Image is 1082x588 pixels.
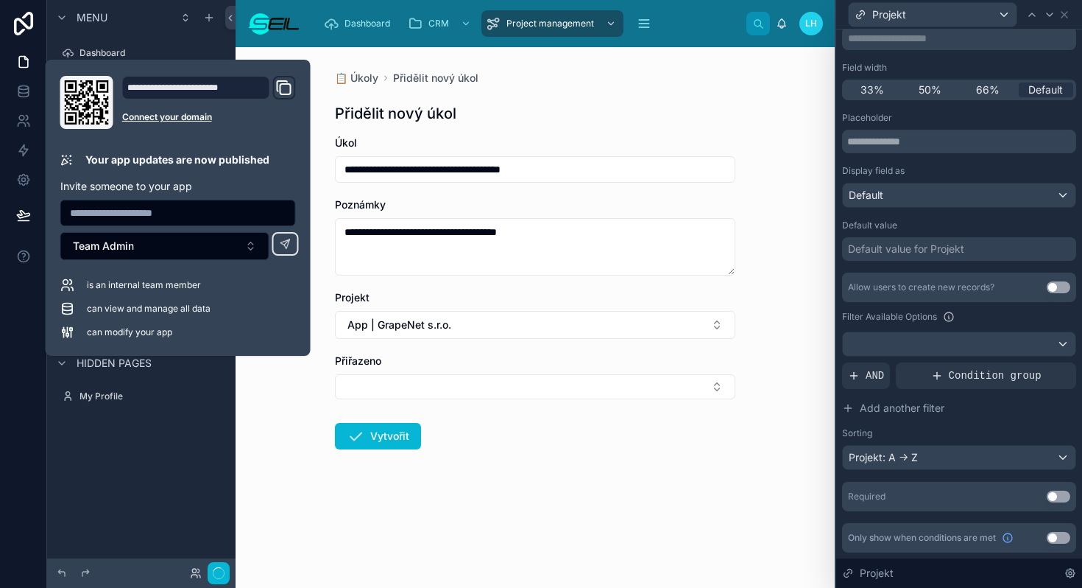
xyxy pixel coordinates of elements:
label: Display field as [842,165,905,177]
p: Invite someone to your app [60,179,296,194]
span: Team Admin [73,239,134,253]
button: Add another filter [842,395,1076,421]
p: Your app updates are now published [85,153,269,167]
span: Condition group [949,368,1042,383]
button: Select Button [335,374,735,399]
h1: Přidělit nový úkol [335,103,456,124]
span: 50% [919,83,941,97]
div: Default value for Projekt [848,242,964,256]
span: Poznámky [335,198,386,211]
label: Default value [842,220,897,231]
label: Placeholder [842,112,892,124]
button: Projekt: A -> Z [842,445,1076,470]
span: 33% [860,83,884,97]
span: Hidden pages [77,356,152,371]
button: Select Button [60,232,269,260]
span: Projekt [335,291,369,304]
span: Úkol [335,136,357,149]
a: CRM [403,10,478,37]
button: Projekt [848,2,1017,27]
span: App | GrapeNet s.r.o. [347,318,451,332]
span: Add another filter [860,401,944,416]
div: scrollable content [312,7,746,40]
label: My Profile [79,391,224,402]
a: 📋 Úkoly [335,71,378,85]
span: Default [1028,83,1063,97]
span: Project management [506,18,594,29]
a: My Profile [56,385,227,408]
a: Dashboard [56,41,227,65]
span: LH [805,18,817,29]
span: Projekt [860,566,894,581]
button: Select Button [335,311,735,339]
span: Default [849,188,883,203]
span: can view and manage all data [87,303,211,315]
a: Project management [481,10,623,37]
a: Connect your domain [122,111,296,123]
a: Dashboard [319,10,400,37]
div: Required [848,491,885,503]
img: App logo [247,12,300,35]
span: Menu [77,10,107,25]
span: is an internal team member [87,279,201,291]
span: Dashboard [344,18,390,29]
span: Projekt [872,7,906,22]
label: Field width [842,62,887,74]
span: Přiřazeno [335,354,381,367]
div: Allow users to create new records? [848,281,994,293]
span: CRM [428,18,449,29]
span: AND [866,368,884,383]
button: Default [842,183,1076,208]
div: scrollable content [842,27,1076,50]
label: Sorting [842,427,872,439]
label: Dashboard [79,47,224,59]
button: Vytvořit [335,423,421,449]
span: can modify your app [87,326,172,338]
div: Projekt: A -> Z [843,446,1075,469]
div: Domain and Custom Link [122,76,296,129]
a: Přidělit nový úkol [393,71,478,85]
span: 66% [976,83,1000,97]
label: Filter Available Options [842,311,937,323]
span: Only show when conditions are met [848,532,996,544]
